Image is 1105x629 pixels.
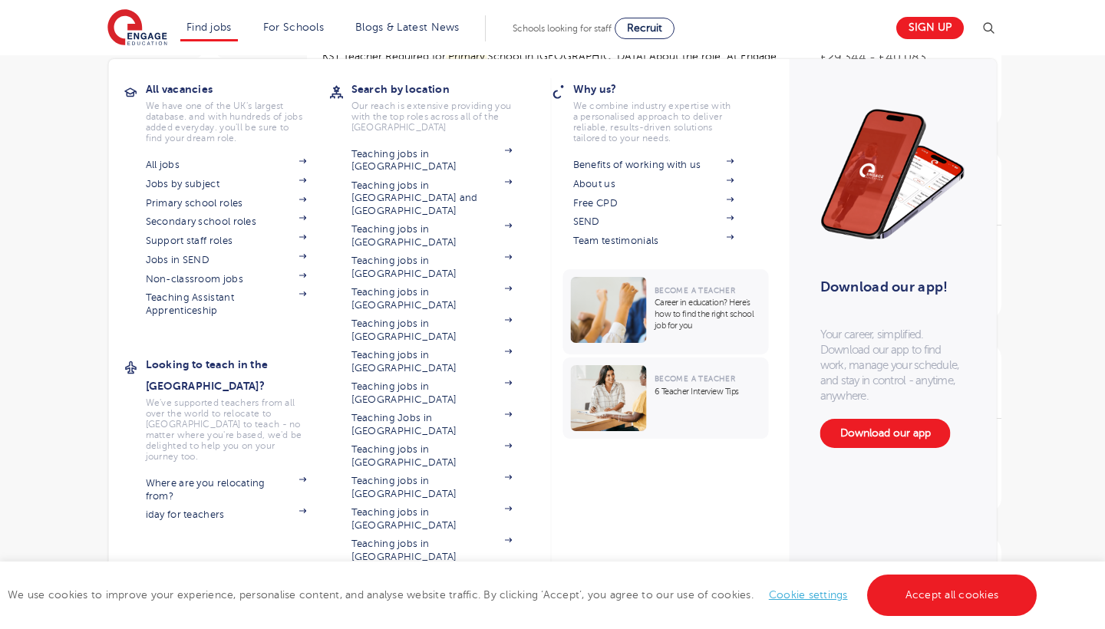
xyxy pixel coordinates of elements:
[146,273,307,285] a: Non-classroom jobs
[146,354,330,397] h3: Looking to teach in the [GEOGRAPHIC_DATA]?
[627,22,662,34] span: Recruit
[146,159,307,171] a: All jobs
[146,197,307,209] a: Primary school roles
[573,197,734,209] a: Free CPD
[146,354,330,462] a: Looking to teach in the [GEOGRAPHIC_DATA]?We've supported teachers from all over the world to rel...
[146,397,307,462] p: We've supported teachers from all over the world to relocate to [GEOGRAPHIC_DATA] to teach - no m...
[351,100,513,133] p: Our reach is extensive providing you with the top roles across all of the [GEOGRAPHIC_DATA]
[351,443,513,469] a: Teaching jobs in [GEOGRAPHIC_DATA]
[351,255,513,280] a: Teaching jobs in [GEOGRAPHIC_DATA]
[573,235,734,247] a: Team testimonials
[615,18,675,39] a: Recruit
[351,475,513,500] a: Teaching jobs in [GEOGRAPHIC_DATA]
[146,216,307,228] a: Secondary school roles
[896,17,964,39] a: Sign up
[573,159,734,171] a: Benefits of working with us
[573,78,757,143] a: Why us?We combine industry expertise with a personalised approach to deliver reliable, results-dr...
[351,412,513,437] a: Teaching Jobs in [GEOGRAPHIC_DATA]
[867,575,1037,616] a: Accept all cookies
[655,386,761,397] p: 6 Teacher Interview Tips
[146,291,307,317] a: Teaching Assistant Apprenticeship
[146,178,307,190] a: Jobs by subject
[820,270,959,304] h3: Download our app!
[355,21,460,33] a: Blogs & Latest News
[573,178,734,190] a: About us
[563,357,773,439] a: Become a Teacher6 Teacher Interview Tips
[820,327,966,403] p: Your career, simplified. Download our app to find work, manage your schedule, and stay in control...
[351,380,513,406] a: Teaching jobs in [GEOGRAPHIC_DATA]
[8,589,1041,601] span: We use cookies to improve your experience, personalise content, and analyse website traffic. By c...
[186,21,232,33] a: Find jobs
[351,223,513,249] a: Teaching jobs in [GEOGRAPHIC_DATA]
[655,297,761,331] p: Career in education? Here’s how to find the right school job for you
[655,286,735,295] span: Become a Teacher
[351,538,513,563] a: Teaching jobs in [GEOGRAPHIC_DATA]
[769,589,848,601] a: Cookie settings
[146,100,307,143] p: We have one of the UK's largest database. and with hundreds of jobs added everyday. you'll be sur...
[351,286,513,311] a: Teaching jobs in [GEOGRAPHIC_DATA]
[146,78,330,100] h3: All vacancies
[351,179,513,217] a: Teaching jobs in [GEOGRAPHIC_DATA] and [GEOGRAPHIC_DATA]
[573,100,734,143] p: We combine industry expertise with a personalised approach to deliver reliable, results-driven so...
[351,349,513,374] a: Teaching jobs in [GEOGRAPHIC_DATA]
[573,216,734,228] a: SEND
[563,269,773,354] a: Become a TeacherCareer in education? Here’s how to find the right school job for you
[146,235,307,247] a: Support staff roles
[655,374,735,383] span: Become a Teacher
[351,318,513,343] a: Teaching jobs in [GEOGRAPHIC_DATA]
[263,21,324,33] a: For Schools
[146,477,307,502] a: Where are you relocating from?
[146,254,307,266] a: Jobs in SEND
[146,78,330,143] a: All vacanciesWe have one of the UK's largest database. and with hundreds of jobs added everyday. ...
[107,9,167,48] img: Engage Education
[820,419,951,448] a: Download our app
[513,23,612,34] span: Schools looking for staff
[351,78,536,133] a: Search by locationOur reach is extensive providing you with the top roles across all of the [GEOG...
[351,148,513,173] a: Teaching jobs in [GEOGRAPHIC_DATA]
[146,509,307,521] a: iday for teachers
[573,78,757,100] h3: Why us?
[351,506,513,532] a: Teaching jobs in [GEOGRAPHIC_DATA]
[351,78,536,100] h3: Search by location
